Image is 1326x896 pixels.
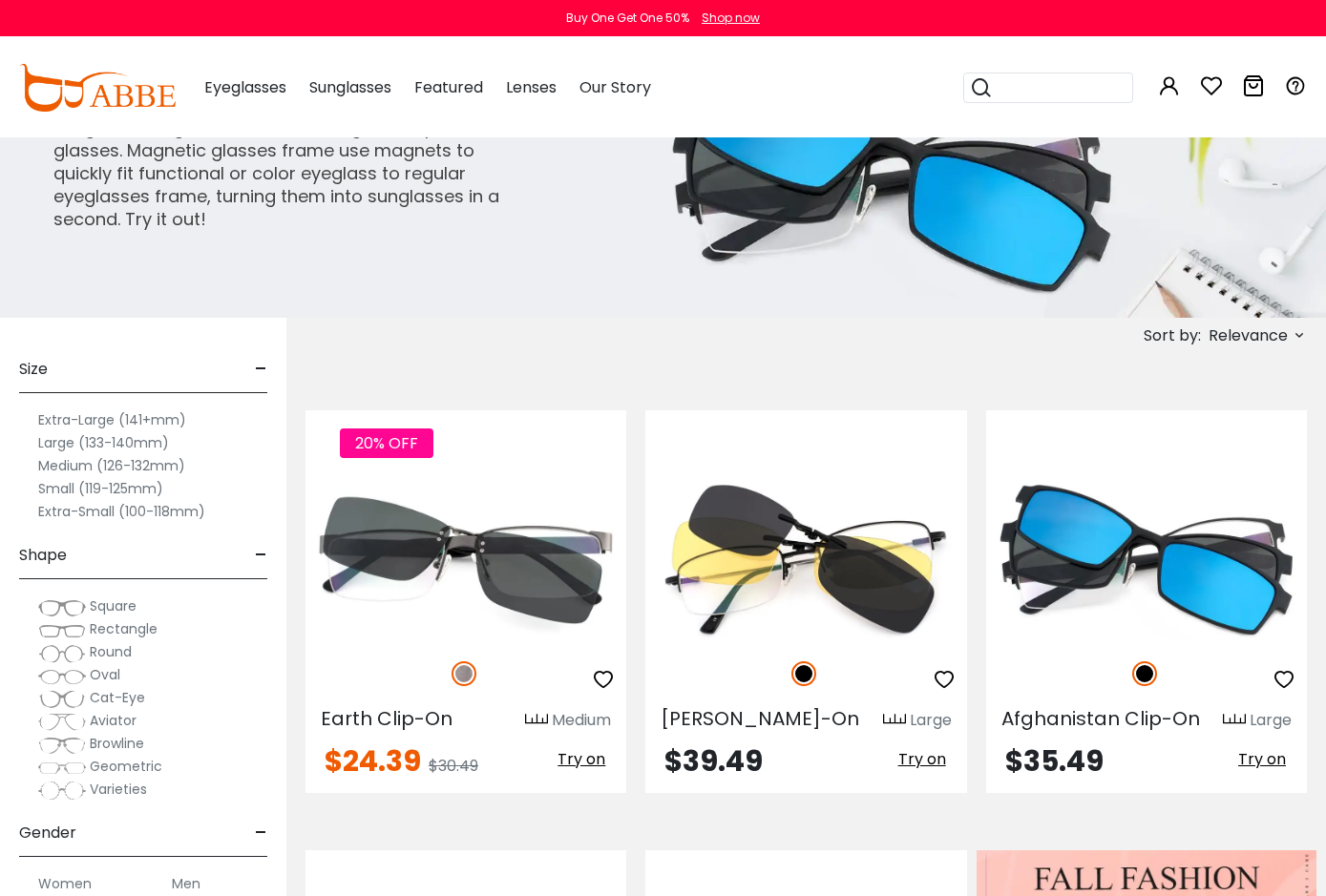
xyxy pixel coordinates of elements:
[883,713,906,727] img: size ruler
[38,500,205,523] label: Extra-Small (100-118mm)
[90,757,162,776] span: Geometric
[38,644,86,663] img: Round.png
[893,747,952,772] button: Try on
[910,709,952,732] div: Large
[791,661,816,686] img: Black
[305,479,626,639] img: Gun Earth Clip-On - Metal ,Adjust Nose Pads
[90,780,147,799] span: Varieties
[1144,324,1201,346] span: Sort by:
[38,736,86,755] img: Browline.png
[325,740,421,781] span: $24.39
[90,596,137,615] span: Square
[506,76,557,98] span: Lenses
[414,76,483,98] span: Featured
[340,428,433,458] span: 20% OFF
[898,748,946,770] span: Try on
[38,621,86,640] img: Rectangle.png
[1232,747,1292,772] button: Try on
[579,76,651,98] span: Our Story
[1132,661,1157,686] img: Black
[525,713,548,727] img: size ruler
[1238,748,1286,770] span: Try on
[38,408,186,431] label: Extra-Large (141+mm)
[692,10,760,26] a: Shop now
[90,619,158,638] span: Rectangle
[645,479,966,639] img: Black Luke Clip-On - Metal ,Adjust Nose Pads
[90,642,132,661] span: Round
[38,477,163,500] label: Small (119-125mm)
[90,734,144,753] span: Browline
[204,76,286,98] span: Eyeglasses
[19,346,48,392] span: Size
[255,810,267,856] span: -
[38,454,185,477] label: Medium (126-132mm)
[1001,705,1200,732] span: Afghanistan Clip-On
[321,705,453,732] span: Earth Clip-On
[19,64,176,112] img: abbeglasses.com
[702,10,760,27] div: Shop now
[38,431,169,454] label: Large (133-140mm)
[38,872,92,895] label: Women
[172,872,200,895] label: Men
[552,747,611,772] button: Try on
[1209,319,1288,353] span: Relevance
[38,598,86,617] img: Square.png
[38,759,86,778] img: Geometric.png
[19,810,76,856] span: Gender
[90,711,137,730] span: Aviator
[53,94,523,231] p: The "snap" can make your regular glasses into sunglasses, night vision functional glasses, polari...
[552,709,611,732] div: Medium
[90,688,145,707] span: Cat-Eye
[38,713,86,732] img: Aviator.png
[255,346,267,392] span: -
[255,532,267,578] span: -
[1005,740,1104,781] span: $35.49
[664,740,763,781] span: $39.49
[38,690,86,709] img: Cat-Eye.png
[986,479,1307,639] img: Black Afghanistan Clip-On - TR ,Adjust Nose Pads
[309,76,391,98] span: Sunglasses
[1223,713,1246,727] img: size ruler
[38,667,86,686] img: Oval.png
[1250,709,1292,732] div: Large
[558,748,605,770] span: Try on
[566,10,689,27] div: Buy One Get One 50%
[452,661,476,686] img: Gun
[661,705,859,732] span: [PERSON_NAME]-On
[19,532,67,578] span: Shape
[90,665,120,684] span: Oval
[429,755,478,777] span: $30.49
[38,781,86,801] img: Varieties.png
